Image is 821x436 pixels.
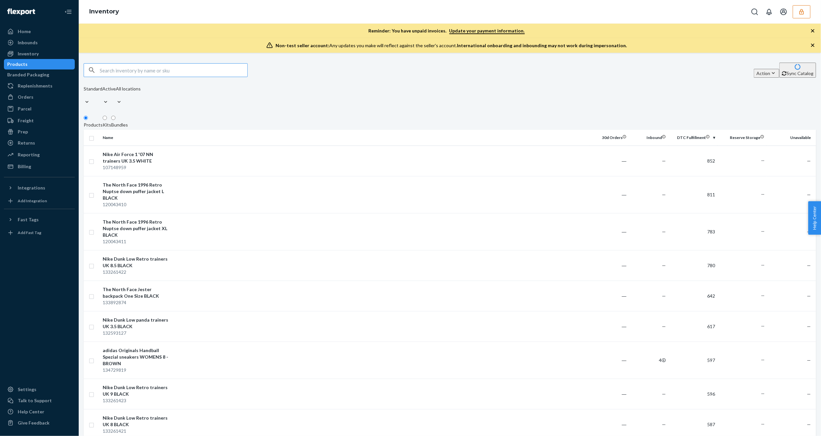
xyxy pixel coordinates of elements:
[7,61,28,68] div: Products
[668,342,718,379] td: 597
[103,367,171,373] div: 134729819
[590,342,629,379] td: ―
[807,158,811,164] span: —
[18,117,34,124] div: Freight
[369,28,525,34] p: Reminder: You have unpaid invoices.
[18,50,39,57] div: Inventory
[807,229,811,234] span: —
[720,355,764,362] p: ...
[103,347,171,367] div: adidas Originals Handball Spezial sneakers WOMENS 8 - BROWN
[103,122,111,128] div: Kits
[18,83,52,89] div: Replenishments
[103,238,171,245] div: 120043411
[84,86,102,92] div: Standard
[4,37,75,48] a: Inbounds
[4,183,75,193] button: Integrations
[720,190,764,196] p: ...
[662,263,666,268] span: —
[720,261,764,267] p: ...
[668,176,718,213] td: 811
[18,151,40,158] div: Reporting
[807,357,811,363] span: —
[668,311,718,342] td: 617
[103,317,171,330] div: Nike Dunk Low panda trainers UK 3.5 BLACK
[590,213,629,250] td: ―
[18,386,36,393] div: Settings
[7,71,49,78] div: Branded Packaging
[7,9,35,15] img: Flexport logo
[276,42,627,49] div: Any updates you make will reflect against the seller's account.
[103,428,171,434] div: 133261421
[720,389,764,396] p: ...
[807,422,811,427] span: —
[4,196,75,206] a: Add Integration
[662,229,666,234] span: —
[718,130,767,146] th: Reserve Storage
[4,69,75,80] a: Branded Packaging
[807,263,811,268] span: —
[18,397,52,404] div: Talk to Support
[102,86,116,92] div: Active
[808,201,821,235] button: Help Center
[18,198,47,204] div: Add Integration
[779,63,816,78] button: Sync Catalog
[84,2,124,21] ol: breadcrumbs
[4,214,75,225] button: Fast Tags
[449,28,525,34] a: Update your payment information.
[103,269,171,275] div: 133261422
[103,151,171,164] div: Nike Air Force 1 '07 NN trainers UK 3.5 WHITE
[668,130,718,146] th: DTC Fulfillment
[662,391,666,397] span: —
[103,201,171,208] div: 120043410
[748,5,761,18] button: Open Search Box
[18,106,31,112] div: Parcel
[4,384,75,395] a: Settings
[629,342,668,379] td: 4
[662,324,666,329] span: —
[590,311,629,342] td: ―
[103,415,171,428] div: Nike Dunk Low Retro trainers UK 8 BLACK
[18,129,28,135] div: Prep
[720,156,764,163] p: ...
[276,43,329,48] span: Non-test seller account:
[4,81,75,91] a: Replenishments
[4,228,75,238] a: Add Fast Tag
[668,213,718,250] td: 783
[103,397,171,404] div: 133261423
[103,219,171,238] div: The North Face 1996 Retro Nuptse down puffer jacket XL BLACK
[103,330,171,336] div: 132593127
[4,161,75,172] a: Billing
[103,299,171,306] div: 133892874
[457,43,627,48] span: International onboarding and inbounding may not work during impersonation.
[18,185,45,191] div: Integrations
[4,418,75,428] button: Give Feedback
[103,286,171,299] div: The North Face Jester backpack One Size BLACK
[720,420,764,426] p: ...
[807,293,811,299] span: —
[629,130,668,146] th: Inbound
[720,227,764,233] p: ...
[763,5,776,18] button: Open notifications
[754,69,779,78] button: Action
[103,116,107,120] input: Kits
[62,5,75,18] button: Close Navigation
[18,28,31,35] div: Home
[668,281,718,311] td: 642
[807,391,811,397] span: —
[4,59,75,69] a: Products
[4,92,75,102] a: Orders
[590,176,629,213] td: ―
[4,104,75,114] a: Parcel
[756,70,777,77] div: Action
[102,92,103,99] input: Active
[84,116,88,120] input: Products
[590,130,629,146] th: 30d Orders
[111,116,115,120] input: Bundles
[4,26,75,37] a: Home
[14,5,37,10] span: Support
[4,138,75,148] a: Returns
[777,5,790,18] button: Open account menu
[116,86,141,92] div: All locations
[100,64,247,77] input: Search inventory by name or sku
